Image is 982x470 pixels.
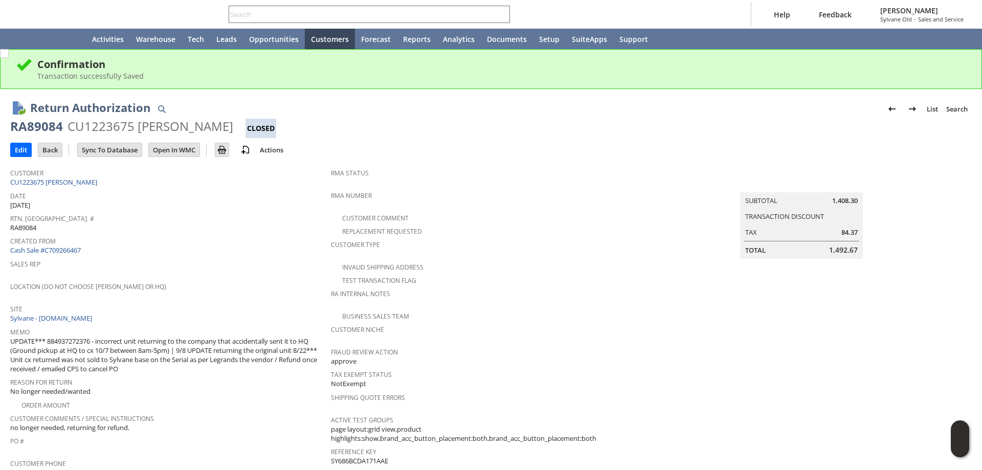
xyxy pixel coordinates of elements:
img: Print [216,144,228,156]
a: Customer Niche [331,325,384,334]
span: No longer needed/wanted [10,387,91,396]
a: RA Internal Notes [331,289,390,298]
img: add-record.svg [239,144,252,156]
div: Shortcuts [37,29,61,49]
svg: Search [496,8,508,20]
a: Total [745,245,766,255]
div: CU1223675 [PERSON_NAME] [68,118,233,135]
a: Replacement Requested [342,227,422,236]
a: Created From [10,237,56,245]
a: List [923,101,942,117]
span: Sylvane Old [880,15,912,23]
a: Date [10,192,26,200]
a: RMA Number [331,191,372,200]
img: Previous [886,103,898,115]
a: Cash Sale #C709266467 [10,245,81,255]
a: Location (Do Not Choose [PERSON_NAME] or HQ) [10,282,166,291]
a: Order Amount [21,401,70,410]
span: page layout:grid view,product highlights:show,brand_acc_button_placement:both,brand_acc_button_pl... [331,424,646,443]
a: Warehouse [130,29,182,49]
span: SuiteApps [572,34,607,44]
div: Transaction successfully Saved [37,71,966,81]
a: Setup [533,29,566,49]
a: Recent Records [12,29,37,49]
a: CU1223675 [PERSON_NAME] [10,177,100,187]
input: Open In WMC [149,143,199,156]
span: [DATE] [10,200,30,210]
input: Print [215,143,229,156]
span: Activities [92,34,124,44]
a: SuiteApps [566,29,613,49]
span: approve [331,356,356,366]
a: Customer [10,169,43,177]
span: Analytics [443,34,475,44]
span: - [914,15,916,23]
a: Test Transaction Flag [342,276,416,285]
div: Confirmation [37,57,966,71]
a: RMA Status [331,169,369,177]
span: 1,408.30 [832,196,858,206]
caption: Summary [740,176,863,192]
a: Sales Rep [10,260,40,268]
a: PO # [10,437,24,445]
a: Site [10,305,23,314]
span: Customers [311,34,349,44]
span: Feedback [819,10,852,19]
span: Tech [188,34,204,44]
a: Tax Exempt Status [331,370,392,379]
div: Closed [245,119,276,138]
a: Documents [481,29,533,49]
img: Next [906,103,919,115]
a: Analytics [437,29,481,49]
span: Setup [539,34,560,44]
img: Quick Find [155,103,168,115]
a: Sylvane - [DOMAIN_NAME] [10,314,95,323]
svg: Recent Records [18,33,31,45]
a: Forecast [355,29,397,49]
a: Home [61,29,86,49]
span: Help [774,10,790,19]
span: 1,492.67 [829,245,858,255]
a: Customer Comment [342,214,409,222]
span: RA89084 [10,223,36,233]
a: Opportunities [243,29,305,49]
span: no longer needed, returning for refund. [10,423,129,433]
a: Subtotal [745,196,777,205]
a: Active Test Groups [331,416,393,424]
a: Customers [305,29,355,49]
a: Reports [397,29,437,49]
svg: Home [68,33,80,45]
iframe: Click here to launch Oracle Guided Learning Help Panel [951,420,969,457]
a: Shipping Quote Errors [331,393,405,402]
span: Opportunities [249,34,299,44]
a: Leads [210,29,243,49]
a: Fraud Review Action [331,348,398,356]
div: RA89084 [10,118,63,135]
a: Activities [86,29,130,49]
a: Reason For Return [10,378,72,387]
input: Edit [11,143,31,156]
span: Documents [487,34,527,44]
h1: Return Authorization [30,99,150,116]
a: Tech [182,29,210,49]
input: Search [229,8,496,20]
input: Sync To Database [78,143,142,156]
span: Leads [216,34,237,44]
a: Transaction Discount [745,212,824,221]
input: Back [38,143,62,156]
a: Customer Comments / Special Instructions [10,414,154,423]
span: Oracle Guided Learning Widget. To move around, please hold and drag [951,439,969,458]
span: SY686BCDA171AAE [331,456,388,466]
a: Customer Type [331,240,380,249]
a: Actions [256,145,287,154]
a: Invalid Shipping Address [342,263,423,272]
a: Memo [10,328,30,337]
a: Customer Phone [10,459,66,468]
span: Forecast [361,34,391,44]
span: 84.37 [841,228,858,237]
a: Support [613,29,654,49]
span: Support [619,34,648,44]
a: Rtn. [GEOGRAPHIC_DATA]. # [10,214,94,223]
span: Reports [403,34,431,44]
span: [PERSON_NAME] [880,6,964,15]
